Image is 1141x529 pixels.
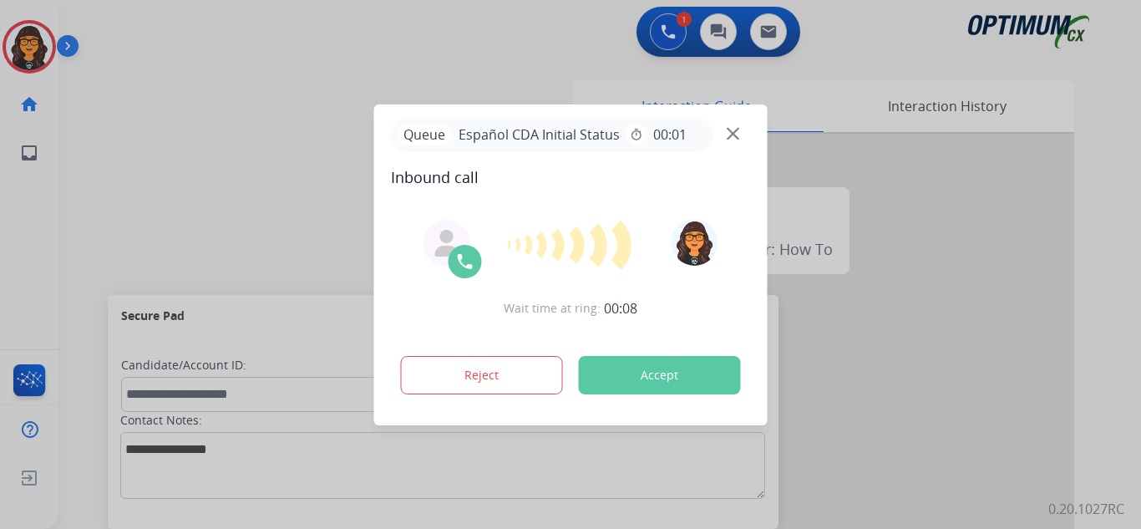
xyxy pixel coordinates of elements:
button: Accept [579,356,741,394]
p: Queue [398,125,452,145]
span: Inbound call [391,165,751,189]
span: Español CDA Initial Status [452,125,626,145]
mat-icon: timer [630,128,643,141]
span: 00:01 [653,125,687,145]
p: 0.20.1027RC [1048,499,1124,519]
button: Reject [401,356,563,394]
span: Wait time at ring: [504,300,601,317]
img: agent-avatar [434,230,460,257]
img: close-button [727,127,739,140]
span: 00:08 [604,298,637,318]
img: call-icon [455,252,475,272]
img: avatar [671,219,718,266]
